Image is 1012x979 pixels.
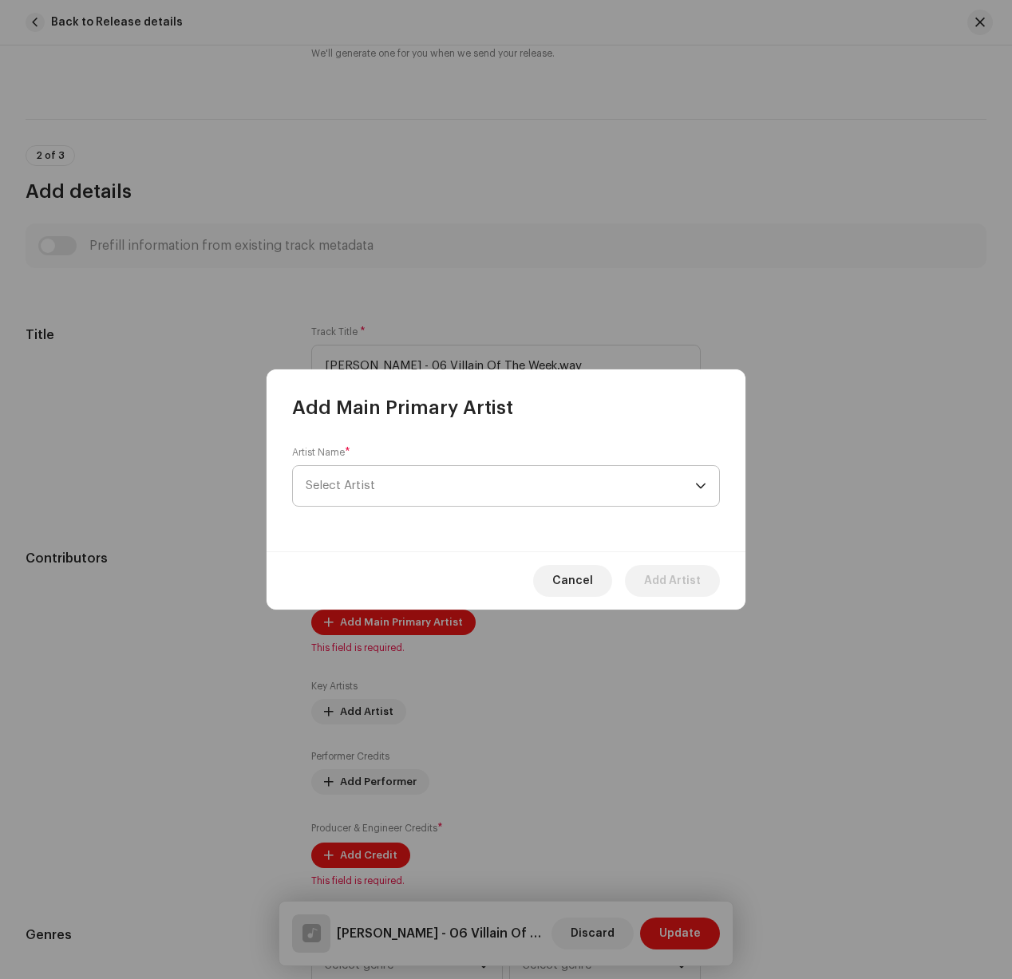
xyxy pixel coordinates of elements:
[625,565,720,597] button: Add Artist
[644,565,701,597] span: Add Artist
[552,565,593,597] span: Cancel
[292,446,350,459] label: Artist Name
[292,395,513,420] span: Add Main Primary Artist
[533,565,612,597] button: Cancel
[695,466,706,506] div: dropdown trigger
[306,480,375,491] span: Select Artist
[306,466,695,506] span: Select Artist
